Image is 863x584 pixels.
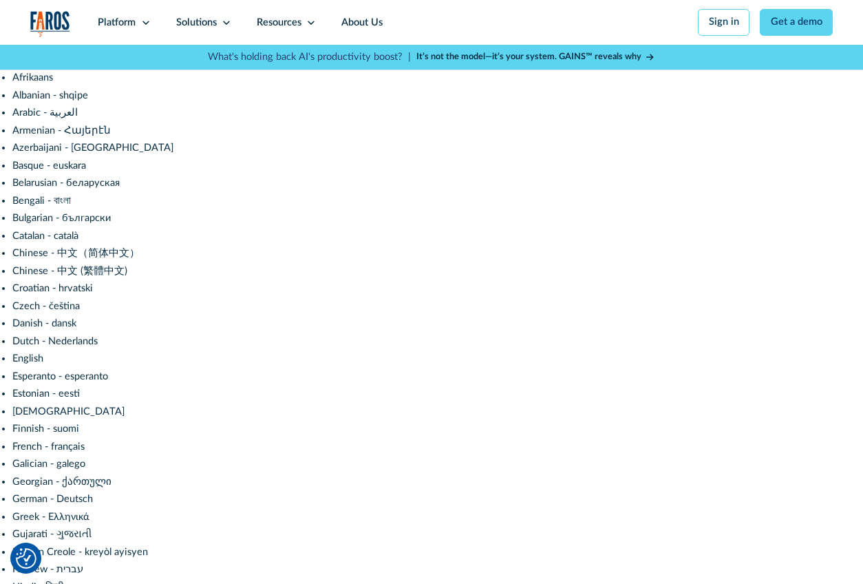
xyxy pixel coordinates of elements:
[760,9,833,35] a: Get a demo
[98,15,136,30] div: Platform
[12,388,80,399] a: Estonian - eesti
[12,564,83,574] a: Hebrew - ‎‫עברית‬‎
[16,548,36,569] button: Cookie Settings
[12,301,80,311] a: Czech - čeština
[12,178,120,188] a: Belarusian - беларуская
[12,283,93,293] a: Croatian - hrvatski
[698,9,749,35] a: Sign in
[12,371,108,382] a: Esperanto - esperanto
[176,15,217,30] div: Solutions
[12,125,111,136] a: Armenian - Հայերէն
[16,548,36,569] img: Revisit consent button
[30,11,70,37] a: home
[12,547,148,557] a: Haitian Creole - kreyòl ayisyen
[12,213,111,223] a: Bulgarian - български
[416,52,641,61] strong: It’s not the model—it’s your system. GAINS™ reveals why
[12,441,85,452] a: French - français
[12,529,92,539] a: Gujarati - ગુજરાતી
[12,477,111,487] a: Georgian - ქართული
[257,15,301,30] div: Resources
[12,406,125,417] a: [DEMOGRAPHIC_DATA]
[12,266,127,276] a: Chinese - 中文 (繁體中文)
[12,72,53,83] a: Afrikaans
[12,107,78,118] a: Arabic - ‎‫العربية‬‎
[12,353,43,364] a: English
[12,248,140,258] a: Chinese - 中文（简体中文）
[12,143,173,153] a: Azerbaijani - [GEOGRAPHIC_DATA]
[12,512,89,522] a: Greek - Ελληνικά
[12,336,98,346] a: Dutch - Nederlands
[12,318,76,328] a: Danish - dansk
[30,11,70,37] img: Logo of the analytics and reporting company Faros.
[12,459,85,469] a: Galician - galego
[12,90,88,101] a: Albanian - shqipe
[12,494,93,504] a: German - Deutsch
[12,196,71,206] a: Bengali - বাংলা
[416,50,655,63] a: It’s not the model—it’s your system. GAINS™ reveals why
[12,424,79,434] a: Finnish - suomi
[12,231,78,241] a: Catalan - català
[12,160,86,171] a: Basque - euskara
[208,50,411,65] p: What's holding back AI's productivity boost? |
